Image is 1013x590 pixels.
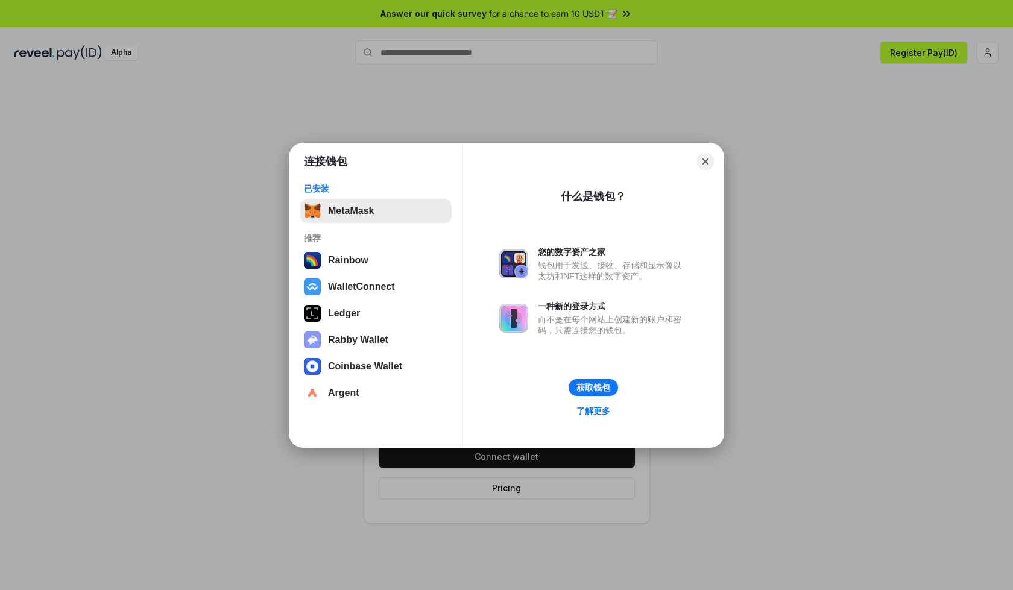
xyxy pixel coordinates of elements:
[538,314,687,336] div: 而不是在每个网站上创建新的账户和密码，只需连接您的钱包。
[561,189,626,204] div: 什么是钱包？
[300,354,452,378] button: Coinbase Wallet
[538,301,687,312] div: 一种新的登录方式
[328,281,395,292] div: WalletConnect
[328,388,359,398] div: Argent
[569,379,618,396] button: 获取钱包
[328,334,388,345] div: Rabby Wallet
[576,382,610,393] div: 获取钱包
[304,252,321,269] img: svg+xml,%3Csvg%20width%3D%22120%22%20height%3D%22120%22%20viewBox%3D%220%200%20120%20120%22%20fil...
[300,248,452,272] button: Rainbow
[569,403,617,419] a: 了解更多
[300,199,452,223] button: MetaMask
[300,301,452,325] button: Ledger
[304,384,321,401] img: svg+xml,%3Csvg%20width%3D%2228%22%20height%3D%2228%22%20viewBox%3D%220%200%2028%2028%22%20fill%3D...
[328,308,360,319] div: Ledger
[304,202,321,219] img: svg+xml,%3Csvg%20fill%3D%22none%22%20height%3D%2233%22%20viewBox%3D%220%200%2035%2033%22%20width%...
[697,153,714,170] button: Close
[499,304,528,333] img: svg+xml,%3Csvg%20xmlns%3D%22http%3A%2F%2Fwww.w3.org%2F2000%2Fsvg%22%20fill%3D%22none%22%20viewBox...
[538,246,687,257] div: 您的数字资产之家
[304,278,321,295] img: svg+xml,%3Csvg%20width%3D%2228%22%20height%3D%2228%22%20viewBox%3D%220%200%2028%2028%22%20fill%3D...
[304,331,321,348] img: svg+xml,%3Csvg%20xmlns%3D%22http%3A%2F%2Fwww.w3.org%2F2000%2Fsvg%22%20fill%3D%22none%22%20viewBox...
[576,406,610,416] div: 了解更多
[328,361,402,372] div: Coinbase Wallet
[300,328,452,352] button: Rabby Wallet
[304,154,347,169] h1: 连接钱包
[300,275,452,299] button: WalletConnect
[499,249,528,278] img: svg+xml,%3Csvg%20xmlns%3D%22http%3A%2F%2Fwww.w3.org%2F2000%2Fsvg%22%20fill%3D%22none%22%20viewBox...
[538,260,687,281] div: 钱包用于发送、接收、存储和显示像以太坊和NFT这样的数字资产。
[304,233,448,243] div: 推荐
[328,206,374,216] div: MetaMask
[304,358,321,375] img: svg+xml,%3Csvg%20width%3D%2228%22%20height%3D%2228%22%20viewBox%3D%220%200%2028%2028%22%20fill%3D...
[304,183,448,194] div: 已安装
[304,305,321,322] img: svg+xml,%3Csvg%20xmlns%3D%22http%3A%2F%2Fwww.w3.org%2F2000%2Fsvg%22%20width%3D%2228%22%20height%3...
[300,381,452,405] button: Argent
[328,255,368,266] div: Rainbow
